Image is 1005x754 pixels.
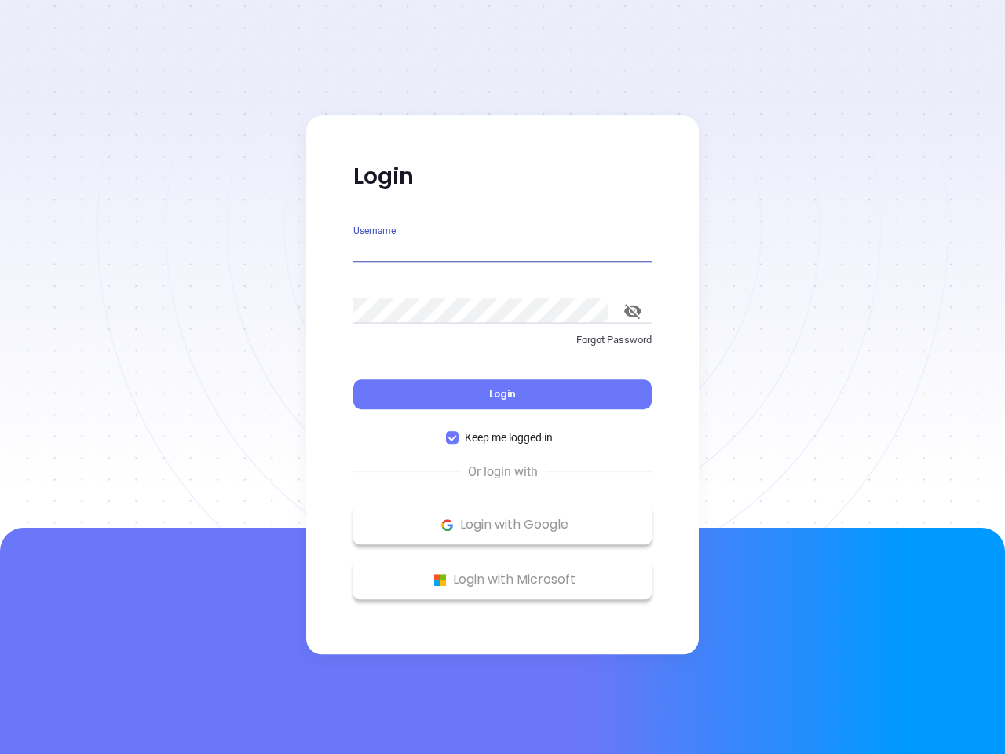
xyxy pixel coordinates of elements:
[361,568,644,591] p: Login with Microsoft
[353,332,652,361] a: Forgot Password
[614,292,652,330] button: toggle password visibility
[353,379,652,409] button: Login
[460,463,546,481] span: Or login with
[353,560,652,599] button: Microsoft Logo Login with Microsoft
[353,505,652,544] button: Google Logo Login with Google
[459,429,559,446] span: Keep me logged in
[353,163,652,191] p: Login
[353,332,652,348] p: Forgot Password
[430,570,450,590] img: Microsoft Logo
[437,515,457,535] img: Google Logo
[361,513,644,536] p: Login with Google
[353,226,396,236] label: Username
[489,387,516,401] span: Login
